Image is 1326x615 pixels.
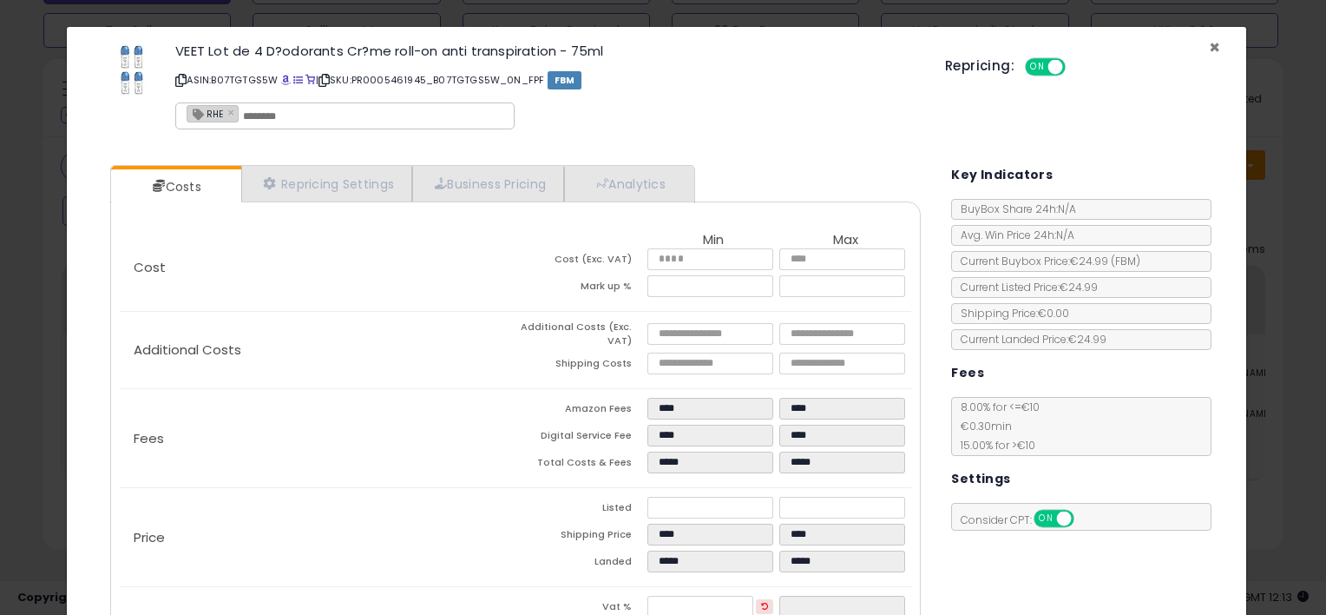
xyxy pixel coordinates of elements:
[120,261,515,274] p: Cost
[952,306,1069,321] span: Shipping Price: €0.00
[952,202,1076,216] span: BuyBox Share 24h: N/A
[952,438,1035,453] span: 15.00 % for > €10
[952,228,1074,242] span: Avg. Win Price 24h: N/A
[120,343,515,357] p: Additional Costs
[293,73,303,87] a: All offer listings
[515,497,647,524] td: Listed
[515,425,647,452] td: Digital Service Fee
[1111,254,1140,268] span: ( FBM )
[281,73,291,87] a: BuyBox page
[1209,35,1220,60] span: ×
[241,166,413,202] a: Repricing Settings
[564,166,693,202] a: Analytics
[515,452,647,479] td: Total Costs & Fees
[952,254,1140,268] span: Current Buybox Price:
[515,321,647,353] td: Additional Costs (Exc. VAT)
[952,400,1040,453] span: 8.00 % for <= €10
[187,106,223,121] span: RHE
[779,233,911,248] th: Max
[111,169,240,204] a: Costs
[227,104,238,120] a: ×
[951,164,1053,186] h5: Key Indicators
[515,398,647,425] td: Amazon Fees
[548,71,582,89] span: FBM
[515,275,647,302] td: Mark up %
[515,248,647,275] td: Cost (Exc. VAT)
[951,468,1010,490] h5: Settings
[515,551,647,578] td: Landed
[1027,60,1048,75] span: ON
[106,44,158,96] img: 41N46iGMdNL._SL60_.jpg
[1072,512,1100,526] span: OFF
[1062,60,1090,75] span: OFF
[952,419,1012,433] span: €0.30 min
[515,524,647,551] td: Shipping Price
[647,233,779,248] th: Min
[952,280,1098,294] span: Current Listed Price: €24.99
[515,353,647,380] td: Shipping Costs
[952,512,1097,527] span: Consider CPT:
[412,166,564,202] a: Business Pricing
[1036,512,1058,526] span: ON
[952,332,1106,347] span: Current Landed Price: €24.99
[120,531,515,545] p: Price
[1070,254,1140,268] span: €24.99
[945,59,1014,73] h5: Repricing:
[951,362,984,384] h5: Fees
[305,73,315,87] a: Your listing only
[175,44,919,57] h3: VEET Lot de 4 D?odorants Cr?me roll-on anti transpiration - 75ml
[120,432,515,446] p: Fees
[175,66,919,94] p: ASIN: B07TGTGS5W | SKU: PR0005461945_B07TGTGS5W_0N_FPF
